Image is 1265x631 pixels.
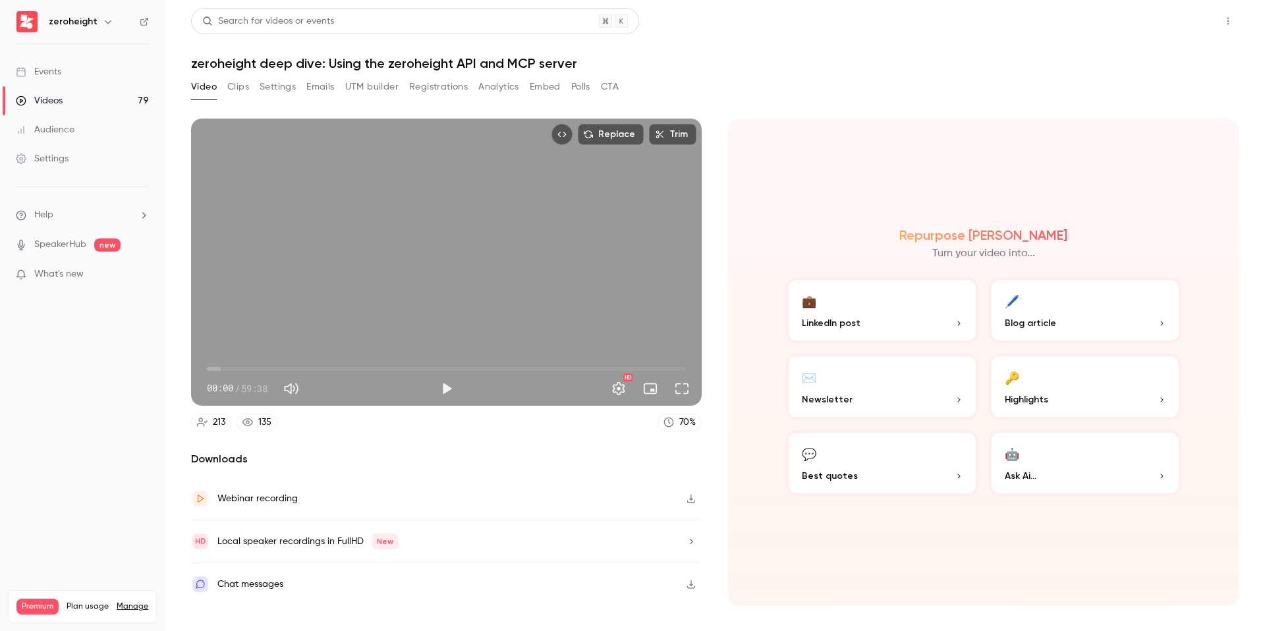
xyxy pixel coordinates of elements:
button: Video [191,76,217,97]
h2: Downloads [191,451,702,467]
button: Clips [227,76,249,97]
div: 💼 [802,290,816,311]
button: Analytics [478,76,519,97]
span: Ask Ai... [1005,469,1036,483]
h2: Repurpose [PERSON_NAME] [899,227,1067,243]
button: Share [1155,8,1207,34]
button: Trim [649,124,696,145]
button: 💬Best quotes [786,430,978,496]
span: Blog article [1005,316,1056,330]
div: Settings [16,152,69,165]
div: Search for videos or events [202,14,334,28]
div: 00:00 [207,381,267,395]
a: Manage [117,601,148,612]
div: ✉️ [802,367,816,387]
div: 70 % [679,416,696,429]
h6: zeroheight [49,15,98,28]
span: new [94,238,121,252]
button: 🤖Ask Ai... [989,430,1181,496]
div: Local speaker recordings in FullHD [217,534,399,549]
button: Mute [278,375,304,402]
a: 213 [191,414,231,431]
button: CTA [601,76,619,97]
button: 🖊️Blog article [989,277,1181,343]
span: New [372,534,399,549]
div: 🔑 [1005,367,1019,387]
div: 💬 [802,443,816,464]
button: Full screen [669,375,695,402]
span: LinkedIn post [802,316,860,330]
div: Chat messages [217,576,283,592]
button: Play [434,375,460,402]
button: Top Bar Actions [1218,11,1239,32]
button: 🔑Highlights [989,354,1181,420]
div: 135 [258,416,271,429]
button: Embed video [551,124,573,145]
span: What's new [34,267,84,281]
h1: zeroheight deep dive: Using the zeroheight API and MCP server [191,55,1239,71]
span: Best quotes [802,469,858,483]
span: Highlights [1005,393,1048,406]
a: 135 [237,414,277,431]
button: Settings [605,375,632,402]
div: Webinar recording [217,491,298,507]
span: Premium [16,599,59,615]
button: ✉️Newsletter [786,354,978,420]
iframe: Noticeable Trigger [133,269,149,281]
li: help-dropdown-opener [16,208,149,222]
div: Videos [16,94,63,107]
div: 🤖 [1005,443,1019,464]
span: Newsletter [802,393,853,406]
button: UTM builder [345,76,399,97]
span: 00:00 [207,381,233,395]
button: Polls [571,76,590,97]
button: Emails [306,76,334,97]
button: Replace [578,124,644,145]
button: Registrations [409,76,468,97]
span: 59:38 [241,381,267,395]
img: zeroheight [16,11,38,32]
div: 🖊️ [1005,290,1019,311]
button: Embed [530,76,561,97]
button: 💼LinkedIn post [786,277,978,343]
p: Turn your video into... [932,246,1035,261]
div: Events [16,65,61,78]
span: / [235,381,240,395]
div: HD [623,373,632,381]
span: Help [34,208,53,222]
div: Audience [16,123,74,136]
button: Settings [260,76,296,97]
div: 213 [213,416,225,429]
a: 70% [658,414,702,431]
button: Turn on miniplayer [637,375,663,402]
span: Plan usage [67,601,109,612]
a: SpeakerHub [34,238,86,252]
